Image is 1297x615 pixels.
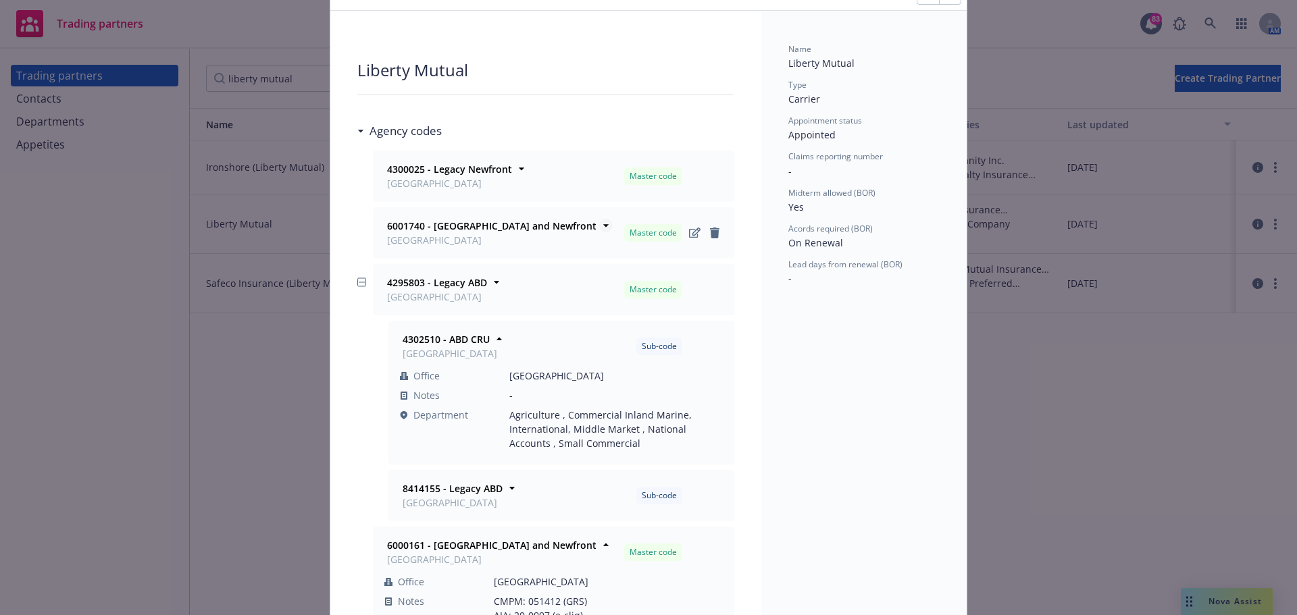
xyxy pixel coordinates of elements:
span: - [788,272,792,285]
h3: Agency codes [370,122,442,140]
span: - [509,388,723,402]
span: Carrier [788,92,820,105]
strong: 4295803 - Legacy ABD [387,276,487,289]
div: Liberty Mutual [357,59,734,81]
span: On Renewal [788,236,843,249]
strong: 6001740 - [GEOGRAPHIC_DATA] and Newfront [387,219,596,232]
span: Master code [630,546,677,558]
span: [GEOGRAPHIC_DATA] [509,369,723,383]
span: Sub-code [642,340,677,352]
strong: 6000161 - [GEOGRAPHIC_DATA] and Newfront [387,539,596,552]
span: Notes [398,594,424,608]
span: Office [398,574,424,589]
span: [GEOGRAPHIC_DATA] [387,290,487,304]
span: Liberty Mutual [788,57,855,70]
a: Delete [707,225,723,241]
span: Appointment status [788,115,862,126]
span: Yes [788,200,804,213]
span: Master code [630,227,677,239]
span: - [788,165,792,178]
span: Notes [413,388,440,402]
div: Agency codes [357,122,442,140]
span: Agriculture , Commercial Inland Marine, International, Middle Market , National Accounts , Small ... [509,408,723,450]
span: Master code [630,284,677,296]
strong: 4300025 - Legacy Newfront [387,163,512,176]
span: Sub-code [642,489,677,502]
span: [GEOGRAPHIC_DATA] [494,574,723,589]
span: Office [413,369,440,383]
span: Claims reporting number [788,151,883,162]
span: [GEOGRAPHIC_DATA] [387,552,596,566]
span: [GEOGRAPHIC_DATA] [403,346,497,360]
span: [GEOGRAPHIC_DATA] [403,496,503,510]
strong: 4302510 - ABD CRU [403,333,490,346]
span: Master code [630,170,677,182]
span: [GEOGRAPHIC_DATA] [387,176,512,190]
span: Lead days from renewal (BOR) [788,259,902,270]
a: Edit [686,225,703,241]
span: Appointed [788,128,836,141]
span: Type [788,79,807,90]
strong: 8414155 - Legacy ABD [403,482,503,495]
span: Name [788,43,811,55]
span: Acords required (BOR) [788,223,873,234]
span: Midterm allowed (BOR) [788,187,875,198]
span: [GEOGRAPHIC_DATA] [387,233,596,247]
span: Department [413,408,468,422]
